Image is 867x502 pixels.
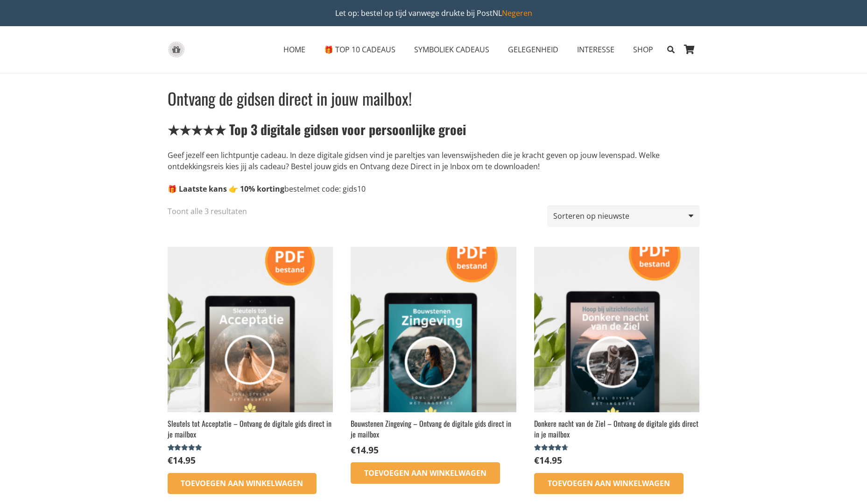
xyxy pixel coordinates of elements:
a: Toevoegen aan winkelwagen: “Bouwstenen Zingeving - Ontvang de digitale gids direct in je mailbox“ [351,462,500,484]
a: gift-box-icon-grey-inspirerendwinkelen [168,42,185,58]
a: SYMBOLIEK CADEAUSSYMBOLIEK CADEAUS Menu [405,38,499,61]
bdi: 14.95 [351,444,379,456]
h2: Donkere nacht van de Ziel – Ontvang de digitale gids direct in je mailbox [534,418,699,439]
a: 🎁 TOP 10 CADEAUS🎁 TOP 10 CADEAUS Menu [315,38,405,61]
img: SLEUTELS TOT ACCEPTATIE -Acceptatie en loslaten quotes met acceptatie oefeningen en tips van ings... [168,247,333,412]
span: Gewaardeerd uit 5 [534,444,566,452]
h1: Ontvang de gidsen direct in jouw mailbox! [168,88,692,109]
p: Geef jezelf een lichtpuntje cadeau. In deze digitale gidsen vind je pareltjes van levenswijsheden... [168,150,692,172]
h2: Sleutels tot Acceptatie – Ontvang de digitale gids direct in je mailbox [168,418,333,439]
span: € [351,444,356,456]
img: Je levensenergie terugvinden bij een gebrek aan zingeving depressie zingeving kwijt zijn ingspire... [534,247,699,412]
span: Toevoegen aan winkelwagen [548,479,670,488]
a: Bouwstenen Zingeving – Ontvang de digitale gids direct in je mailbox €14.95 [351,247,516,456]
span: SHOP [633,44,653,55]
span: Gewaardeerd uit 5 [168,444,204,452]
a: HOMEHOME Menu [274,38,315,61]
span: Toevoegen aan winkelwagen [181,479,303,488]
span: € [168,454,173,466]
span: Toevoegen aan winkelwagen [364,468,486,478]
span: 🎁 TOP 10 CADEAUS [324,44,395,55]
span: INTERESSE [577,44,614,55]
span: € [534,454,539,466]
div: Gewaardeerd 4.50 uit 5 [534,444,570,452]
a: Zoeken [663,38,679,61]
p: Toont alle 3 resultaten [168,206,247,217]
a: Negeren [502,8,532,18]
a: Winkelwagen [679,26,700,73]
a: Donkere nacht van de Ziel – Ontvang de digitale gids direct in je mailboxGewaardeerd 4.50 uit 5 €... [534,247,699,467]
select: Winkelbestelling [547,206,699,227]
span: GELEGENHEID [508,44,558,55]
img: Ontdek de bouwstenen en betekenis van zingeving en voorbeelden van persoonlijke zingeving [351,247,516,412]
span: bestel [284,184,306,194]
p: met code: gids10 [168,183,692,194]
a: INTERESSEINTERESSE Menu [568,38,624,61]
span: SYMBOLIEK CADEAUS [414,44,489,55]
div: Gewaardeerd 5.00 uit 5 [168,444,204,452]
h2: Bouwstenen Zingeving – Ontvang de digitale gids direct in je mailbox [351,418,516,439]
a: Toevoegen aan winkelwagen: “Donkere nacht van de Ziel - Ontvang de digitale gids direct in je mai... [534,473,684,495]
a: Sleutels tot Acceptatie – Ontvang de digitale gids direct in je mailboxGewaardeerd 5.00 uit 5 €14.95 [168,247,333,467]
a: SHOPSHOP Menu [624,38,663,61]
bdi: 14.95 [534,454,562,466]
span: HOME [283,44,305,55]
a: Toevoegen aan winkelwagen: “Sleutels tot Acceptatie - Ontvang de digitale gids direct in je mailbox“ [168,473,317,495]
a: GELEGENHEIDGELEGENHEID Menu [499,38,568,61]
strong: 🎁 Laatste kans 👉 10% korting [168,184,284,194]
strong: ★★★★★ Top 3 digitale gidsen voor persoonlijke groei [168,120,466,139]
bdi: 14.95 [168,454,196,466]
